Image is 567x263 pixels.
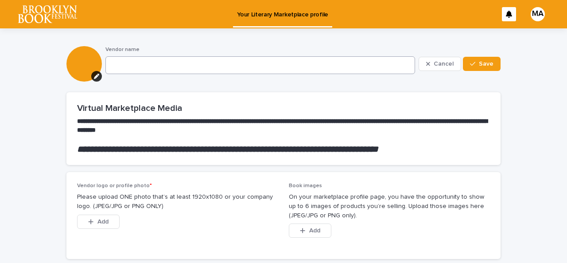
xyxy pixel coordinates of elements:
span: Add [309,228,320,234]
span: Save [479,61,493,67]
span: Add [97,219,109,225]
button: Add [77,215,120,229]
span: Cancel [434,61,454,67]
div: MA [531,7,545,21]
img: l65f3yHPToSKODuEVUav [18,5,77,23]
span: Vendor name [105,47,140,52]
span: Book images [289,183,322,188]
p: On your marketplace profile page, you have the opportunity to show up to 6 images of products you... [289,192,490,220]
button: Add [289,224,331,238]
span: Vendor logo or profile photo [77,183,152,188]
h2: Virtual Marketplace Media [77,103,490,114]
p: Please upload ONE photo that’s at least 1920x1080 or your company logo. (JPEG/JPG or PNG ONLY) [77,192,278,211]
button: Save [463,57,501,71]
button: Cancel [419,57,461,71]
